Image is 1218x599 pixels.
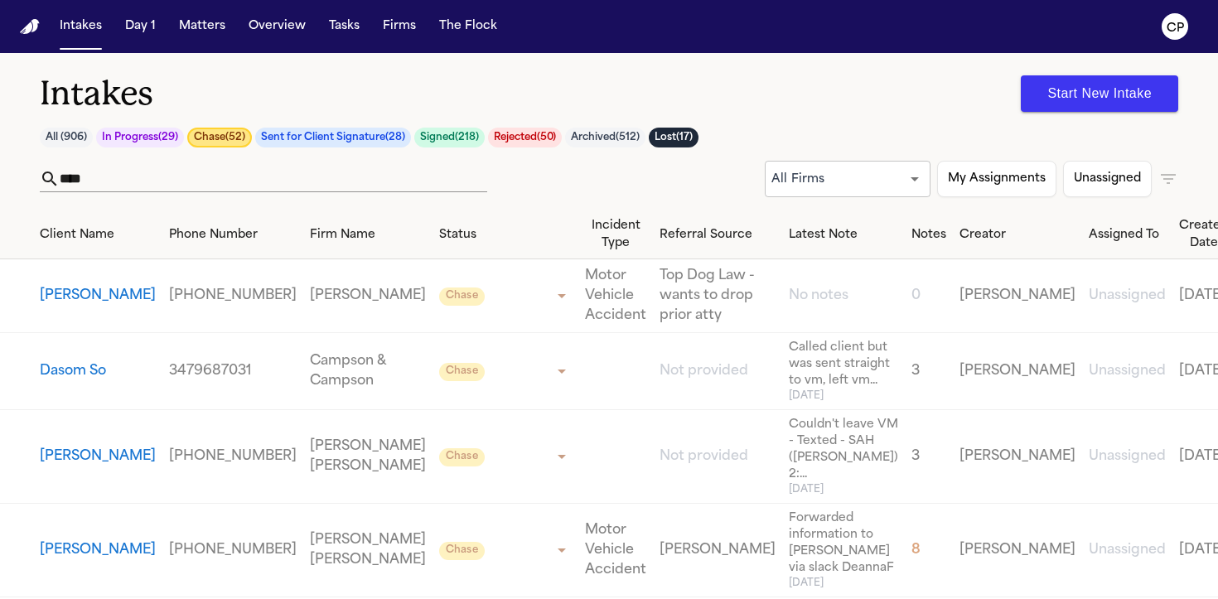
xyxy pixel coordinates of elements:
[376,12,423,41] button: Firms
[789,226,898,244] div: Latest Note
[911,450,920,463] span: 3
[20,19,40,35] a: Home
[310,351,426,391] a: View details for Dasom So
[439,360,572,383] div: Update intake status
[439,287,485,306] span: Chase
[789,286,898,306] a: View details for Seandel Slade
[771,173,824,186] span: All Firms
[789,340,898,389] span: Called client but was sent straight to vm, left vm...
[1021,75,1178,112] button: Start New Intake
[660,365,748,378] span: Not provided
[96,128,184,147] button: In Progress(29)
[789,289,848,302] span: No notes
[911,543,921,557] span: 8
[959,361,1075,381] a: View details for Dasom So
[1089,226,1166,244] div: Assigned To
[187,128,252,147] button: Chase(52)
[169,361,297,381] a: View details for Dasom So
[789,483,898,496] span: [DATE]
[660,266,776,326] a: View details for Seandel Slade
[911,289,921,302] span: 0
[169,447,297,466] a: View details for Alan Kabel
[959,286,1075,306] a: View details for Seandel Slade
[649,128,698,147] button: Lost(17)
[488,128,562,147] button: Rejected(50)
[911,365,920,378] span: 3
[414,128,485,147] button: Signed(218)
[660,226,776,244] div: Referral Source
[439,445,572,468] div: Update intake status
[789,340,898,403] a: View details for Dasom So
[789,510,898,577] span: Forwarded information to [PERSON_NAME] via slack DeannaF
[1089,361,1166,381] a: View details for Dasom So
[310,226,426,244] div: Firm Name
[911,286,946,306] a: View details for Seandel Slade
[310,286,426,306] a: View details for Seandel Slade
[40,73,153,114] h1: Intakes
[1089,286,1166,306] a: View details for Seandel Slade
[40,447,156,466] button: View details for Alan Kabel
[911,540,946,560] a: View details for Jackie Nicholas
[660,361,776,381] a: View details for Dasom So
[585,217,646,252] div: Incident Type
[439,363,485,381] span: Chase
[585,266,646,326] a: View details for Seandel Slade
[789,510,898,590] a: View details for Jackie Nicholas
[585,520,646,580] a: View details for Jackie Nicholas
[1089,540,1166,560] a: View details for Jackie Nicholas
[310,437,426,476] a: View details for Alan Kabel
[242,12,312,41] button: Overview
[172,12,232,41] button: Matters
[439,448,485,466] span: Chase
[1089,450,1166,463] span: Unassigned
[40,361,156,381] a: View details for Dasom So
[959,226,1075,244] div: Creator
[1089,543,1166,557] span: Unassigned
[789,417,898,496] a: View details for Alan Kabel
[439,542,485,560] span: Chase
[53,12,109,41] button: Intakes
[439,226,572,244] div: Status
[433,12,504,41] button: The Flock
[959,447,1075,466] a: View details for Alan Kabel
[40,540,156,560] button: View details for Jackie Nicholas
[439,539,572,562] div: Update intake status
[1089,289,1166,302] span: Unassigned
[40,286,156,306] button: View details for Seandel Slade
[959,540,1075,560] a: View details for Jackie Nicholas
[789,577,898,590] span: [DATE]
[789,417,898,483] span: Couldn't leave VM - Texted - SAH ([PERSON_NAME]) 2:...
[169,286,297,306] a: View details for Seandel Slade
[1063,161,1152,197] button: Unassigned
[911,226,946,244] div: Notes
[169,226,297,244] div: Phone Number
[20,19,40,35] img: Finch Logo
[40,128,93,147] button: All (906)
[911,361,946,381] a: View details for Dasom So
[40,226,156,244] div: Client Name
[255,128,411,147] button: Sent for Client Signature(28)
[169,540,297,560] a: View details for Jackie Nicholas
[660,447,776,466] a: View details for Alan Kabel
[322,12,366,41] button: Tasks
[565,128,645,147] button: Archived(512)
[310,530,426,570] a: View details for Jackie Nicholas
[439,284,572,307] div: Update intake status
[1089,447,1166,466] a: View details for Alan Kabel
[118,12,162,41] button: Day 1
[1089,365,1166,378] span: Unassigned
[660,450,748,463] span: Not provided
[40,361,106,381] button: View details for Dasom So
[660,540,776,560] a: View details for Jackie Nicholas
[789,389,898,403] span: [DATE]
